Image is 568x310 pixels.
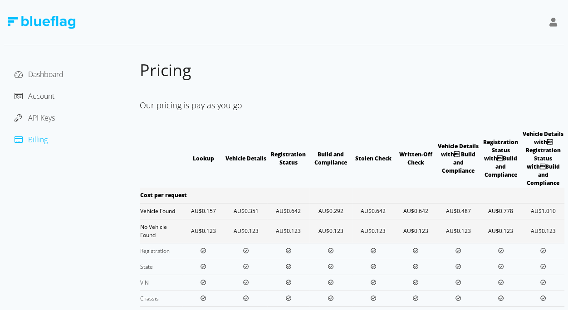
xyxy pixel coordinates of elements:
td: AU$0.123 [437,219,480,243]
td: No Vehicle Found [140,219,182,243]
th: Vehicle Details with Build and Compliance [437,130,480,188]
a: Dashboard [15,69,64,79]
td: AU$0.123 [182,219,225,243]
td: AU$0.123 [352,219,395,243]
td: AU$0.778 [480,203,522,219]
td: AU$0.642 [352,203,395,219]
span: Account [28,91,54,101]
td: AU$0.487 [437,203,480,219]
td: AU$0.292 [309,203,352,219]
td: AU$0.123 [225,219,267,243]
div: Our pricing is pay as you go [140,96,564,115]
th: Lookup [182,130,225,188]
td: VIN [140,275,182,291]
td: AU$0.157 [182,203,225,219]
img: Blue Flag Logo [7,16,75,29]
td: Cost per request [140,188,309,203]
td: AU$0.351 [225,203,267,219]
td: AU$0.123 [522,219,564,243]
th: Registration Status withBuild and Compliance [480,130,522,188]
th: Stolen Check [352,130,395,188]
th: Vehicle Details [225,130,267,188]
span: Dashboard [28,69,64,79]
td: AU$0.123 [267,219,310,243]
th: Registration Status [267,130,310,188]
span: Pricing [140,59,191,81]
a: Billing [15,135,48,145]
td: AU$0.123 [395,219,437,243]
a: Account [15,91,54,101]
th: Written-Off Check [395,130,437,188]
span: API Keys [28,113,55,123]
td: State [140,259,182,275]
td: AU$0.123 [480,219,522,243]
th: Vehicle Details with Registration Status withBuild and Compliance [522,130,564,188]
td: Vehicle Found [140,203,182,219]
td: Chassis [140,291,182,306]
span: Billing [28,135,48,145]
th: Build and Compliance [309,130,352,188]
td: AU$0.642 [395,203,437,219]
td: AU$0.123 [309,219,352,243]
td: AU$0.642 [267,203,310,219]
td: Registration [140,243,182,259]
a: API Keys [15,113,55,123]
td: AU$1.010 [522,203,564,219]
